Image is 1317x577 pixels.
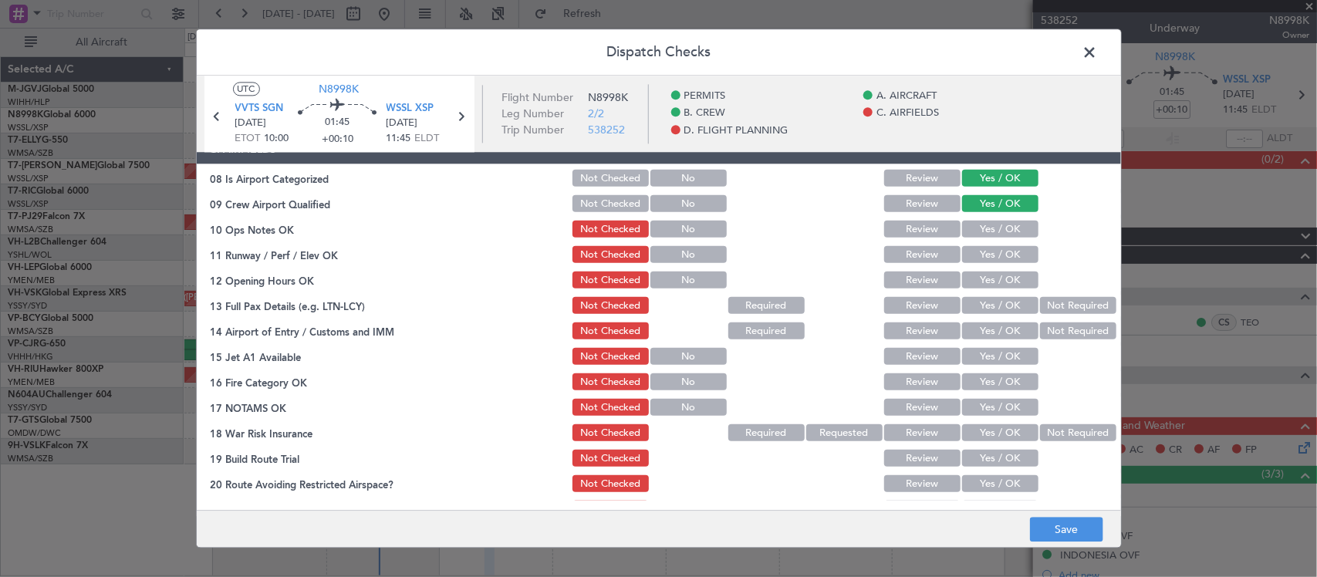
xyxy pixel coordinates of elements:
button: Not Required [1040,298,1116,315]
button: Yes / OK [962,247,1038,264]
button: Yes / OK [962,298,1038,315]
button: Yes / OK [962,425,1038,442]
button: Yes / OK [962,400,1038,417]
button: Yes / OK [962,196,1038,213]
button: Yes / OK [962,323,1038,340]
button: Yes / OK [962,450,1038,467]
button: Yes / OK [962,476,1038,493]
button: Yes / OK [962,349,1038,366]
button: Not Required [1040,323,1116,340]
button: Not Required [1040,425,1116,442]
button: Yes / OK [962,170,1038,187]
button: Yes / OK [962,374,1038,391]
header: Dispatch Checks [197,29,1121,76]
button: Yes / OK [962,221,1038,238]
button: Yes / OK [962,272,1038,289]
button: Save [1030,518,1103,542]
